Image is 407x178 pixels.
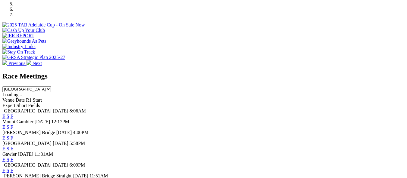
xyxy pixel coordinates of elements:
span: R1 Start [26,97,42,103]
span: 11:31AM [35,152,53,157]
img: IER REPORT [2,33,34,38]
a: F [11,124,13,130]
a: E [2,168,5,173]
span: Expert [2,103,15,108]
a: S [7,114,9,119]
span: [PERSON_NAME] Bridge [2,130,55,135]
img: Greyhounds As Pets [2,38,46,44]
a: S [7,135,9,140]
a: F [11,168,13,173]
a: E [2,124,5,130]
a: E [2,114,5,119]
a: E [2,135,5,140]
a: E [2,157,5,162]
span: [GEOGRAPHIC_DATA] [2,141,52,146]
img: chevron-right-pager-white.svg [27,60,31,65]
a: S [7,157,9,162]
img: Cash Up Your Club [2,28,45,33]
a: Next [27,61,42,66]
img: chevron-left-pager-white.svg [2,60,7,65]
span: Next [33,61,42,66]
a: E [2,146,5,151]
span: [DATE] [53,141,68,146]
span: Short [17,103,27,108]
span: [DATE] [56,130,72,135]
span: [GEOGRAPHIC_DATA] [2,108,52,113]
span: Previous [8,61,25,66]
a: S [7,168,9,173]
img: Stay On Track [2,49,35,55]
span: [GEOGRAPHIC_DATA] [2,162,52,167]
span: Gawler [2,152,17,157]
img: GRSA Strategic Plan 2025-27 [2,55,65,60]
span: 6:09PM [70,162,85,167]
h2: Race Meetings [2,72,405,80]
span: Fields [28,103,40,108]
img: Industry Links [2,44,36,49]
span: Date [16,97,25,103]
a: F [11,146,13,151]
a: S [7,146,9,151]
span: 5:58PM [70,141,85,146]
span: 12:17PM [51,119,69,124]
span: [DATE] [53,108,68,113]
span: Mount Gambier [2,119,33,124]
span: 8:06AM [70,108,86,113]
a: S [7,124,9,130]
a: F [11,114,13,119]
a: Previous [2,61,27,66]
span: [DATE] [53,162,68,167]
span: Venue [2,97,14,103]
span: [DATE] [18,152,33,157]
span: Loading... [2,92,22,97]
span: [DATE] [35,119,50,124]
a: F [11,135,13,140]
img: 2025 TAB Adelaide Cup - On Sale Now [2,22,85,28]
a: F [11,157,13,162]
span: 4:00PM [73,130,89,135]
